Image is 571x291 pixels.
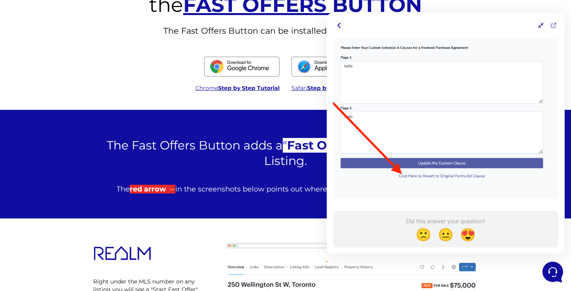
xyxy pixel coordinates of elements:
[327,13,565,254] iframe: Customerly Messenger
[13,205,225,213] p: Did this answer your question?
[111,216,127,228] button: 😐
[117,185,130,193] span: The
[283,138,353,153] span: " "
[195,84,280,92] a: ChromeStep by Step Tutorial
[130,185,175,193] strong: red arrow →
[305,153,307,168] span: .
[287,138,349,153] strong: Fast Offer
[89,216,105,228] button: 🙁
[264,138,464,168] span: button on the MLS Listing
[95,138,476,168] p: The Fast Offers Button adds a
[541,260,565,284] iframe: Customerly Messenger Launcher
[218,84,280,92] strong: Step by Step Tutorial
[291,84,369,92] a: SafariStep by Step Tutorial
[133,216,149,228] button: 😍
[89,25,482,36] p: The Fast Offers Button can be installed on or
[307,84,369,92] strong: Step by Step Tutorial
[175,185,455,193] span: in the screenshots below points out where you will see the "Fast Offer" button:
